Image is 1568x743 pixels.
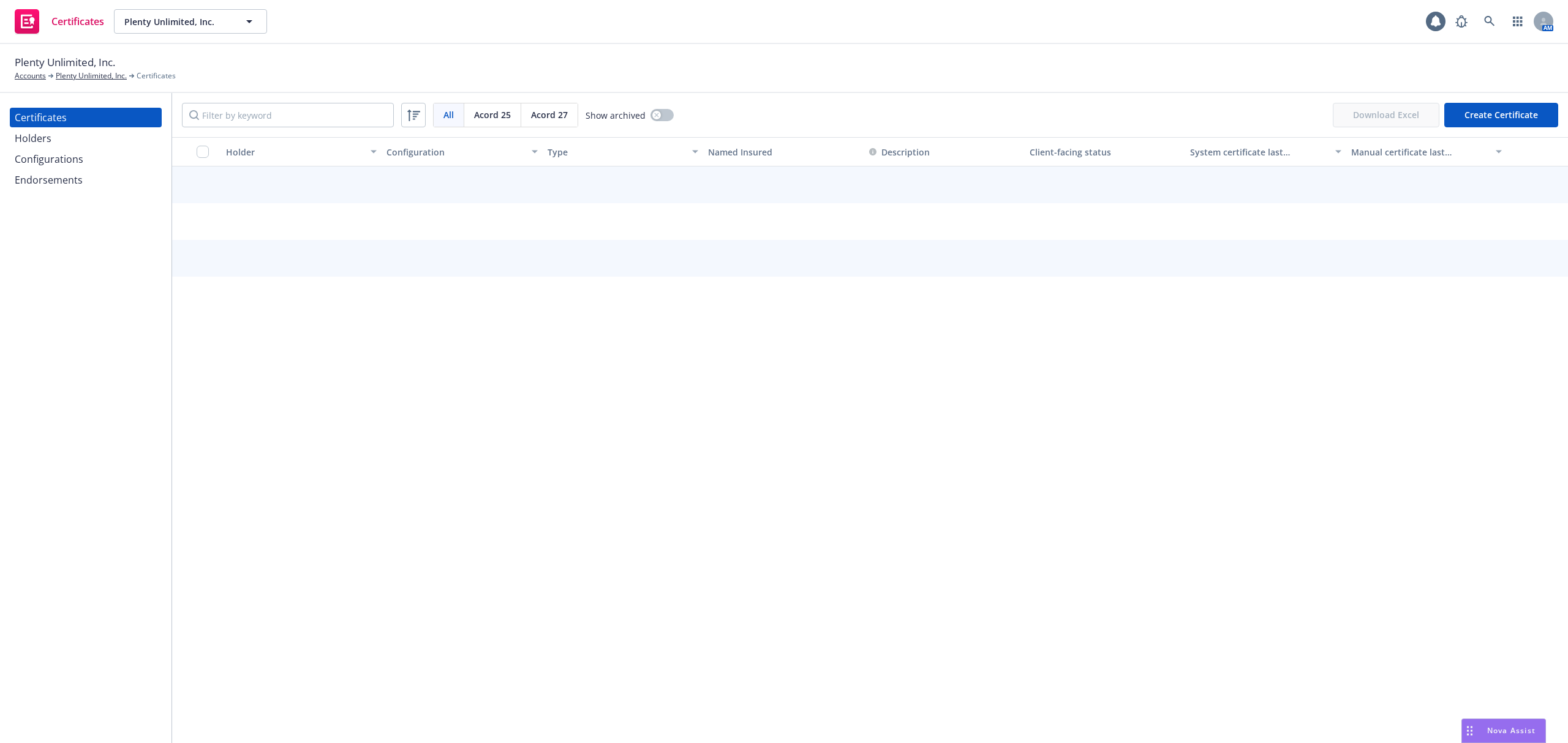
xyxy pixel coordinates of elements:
a: Report a Bug [1449,9,1474,34]
div: Endorsements [15,170,83,190]
div: Client-facing status [1030,146,1180,159]
div: Type [548,146,685,159]
span: Certificates [137,70,176,81]
div: Holders [15,129,51,148]
div: System certificate last generated [1190,146,1327,159]
button: Create Certificate [1444,103,1558,127]
a: Certificates [10,108,162,127]
a: Switch app [1506,9,1530,34]
a: Plenty Unlimited, Inc. [56,70,127,81]
span: Acord 27 [531,108,568,121]
button: Nova Assist [1461,719,1546,743]
span: Acord 25 [474,108,511,121]
button: Manual certificate last generated [1346,137,1507,166]
a: Accounts [15,70,46,81]
span: Plenty Unlimited, Inc. [15,54,115,70]
button: Type [543,137,703,166]
div: Configuration [386,146,524,159]
a: Endorsements [10,170,162,190]
button: Configuration [382,137,542,166]
input: Filter by keyword [182,103,394,127]
span: Show archived [586,109,646,122]
input: Select all [197,146,209,158]
div: Certificates [15,108,67,127]
button: Client-facing status [1025,137,1185,166]
span: Plenty Unlimited, Inc. [124,15,230,28]
a: Certificates [10,4,109,39]
button: System certificate last generated [1185,137,1346,166]
div: Holder [226,146,363,159]
button: Named Insured [703,137,864,166]
div: Manual certificate last generated [1351,146,1488,159]
span: Nova Assist [1487,725,1536,736]
div: Configurations [15,149,83,169]
button: Holder [221,137,382,166]
div: Named Insured [708,146,859,159]
span: Download Excel [1333,103,1439,127]
a: Holders [10,129,162,148]
div: Drag to move [1462,719,1477,742]
button: Description [869,146,930,159]
span: All [443,108,454,121]
a: Search [1477,9,1502,34]
span: Certificates [51,17,104,26]
a: Configurations [10,149,162,169]
button: Plenty Unlimited, Inc. [114,9,267,34]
